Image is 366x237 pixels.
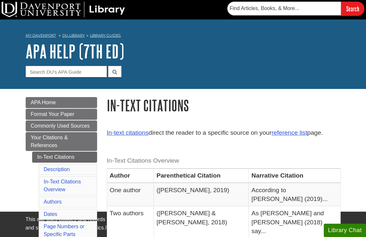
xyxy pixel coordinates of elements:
button: Library Chat [324,224,366,237]
th: Narrative Citation [249,168,340,183]
input: Search [341,2,364,16]
a: My Davenport [26,33,56,38]
a: In-text citations [107,129,149,136]
a: Description [44,167,70,172]
td: According to [PERSON_NAME] (2019)... [249,183,340,206]
a: APA Home [26,97,97,108]
a: Page Numbers or Specific Parts [44,224,84,237]
a: In-Text Citations Overview [44,179,81,192]
th: Author [107,168,154,183]
a: Library Guides [90,33,121,38]
form: Searches DU Library's articles, books, and more [227,2,364,16]
img: DU Library [2,2,125,17]
a: APA Help (7th Ed) [26,41,124,61]
a: reference list [271,129,307,136]
h1: In-Text Citations [107,97,341,114]
span: Commonly Used Sources [31,123,90,129]
a: Dates [44,211,57,217]
caption: In-Text Citations Overview [107,154,341,168]
td: ([PERSON_NAME], 2019) [154,183,248,206]
span: Format Your Paper [31,111,74,117]
p: direct the reader to a specific source on your page. [107,128,341,138]
input: Find Articles, Books, & More... [227,2,341,15]
a: Your Citations & References [26,132,97,151]
a: Format Your Paper [26,109,97,120]
input: Search DU's APA Guide [26,66,107,77]
a: Authors [44,199,62,205]
th: Parenthetical Citation [154,168,248,183]
nav: breadcrumb [26,31,341,42]
span: APA Home [31,100,56,105]
a: Commonly Used Sources [26,120,97,131]
td: One author [107,183,154,206]
a: DU Library [62,33,85,38]
span: Your Citations & References [31,135,68,148]
a: In-Text Citations [32,152,97,163]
